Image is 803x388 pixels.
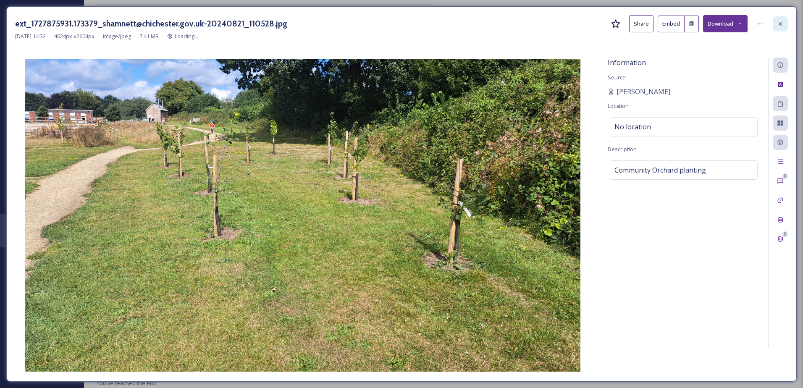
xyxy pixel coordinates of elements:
[614,165,706,175] span: Community Orchard planting
[175,32,198,40] span: Loading...
[54,32,94,40] span: 4624 px x 2604 px
[703,15,748,32] button: Download
[15,59,590,372] img: shamnett%40chichester.gov.uk-20240821_110528.jpg
[782,231,788,237] div: 0
[658,16,685,32] button: Embed
[608,102,629,110] span: Location
[139,32,159,40] span: 7.41 MB
[103,32,131,40] span: image/jpeg
[614,122,651,132] span: No location
[617,87,670,97] span: [PERSON_NAME]
[608,145,637,153] span: Description
[15,18,287,30] h3: ext_1727875931.173379_shamnett@chichester.gov.uk-20240821_110528.jpg
[608,73,626,81] span: Source
[608,58,646,67] span: Information
[15,32,46,40] span: [DATE] 14:32
[782,173,788,179] div: 0
[629,15,653,32] button: Share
